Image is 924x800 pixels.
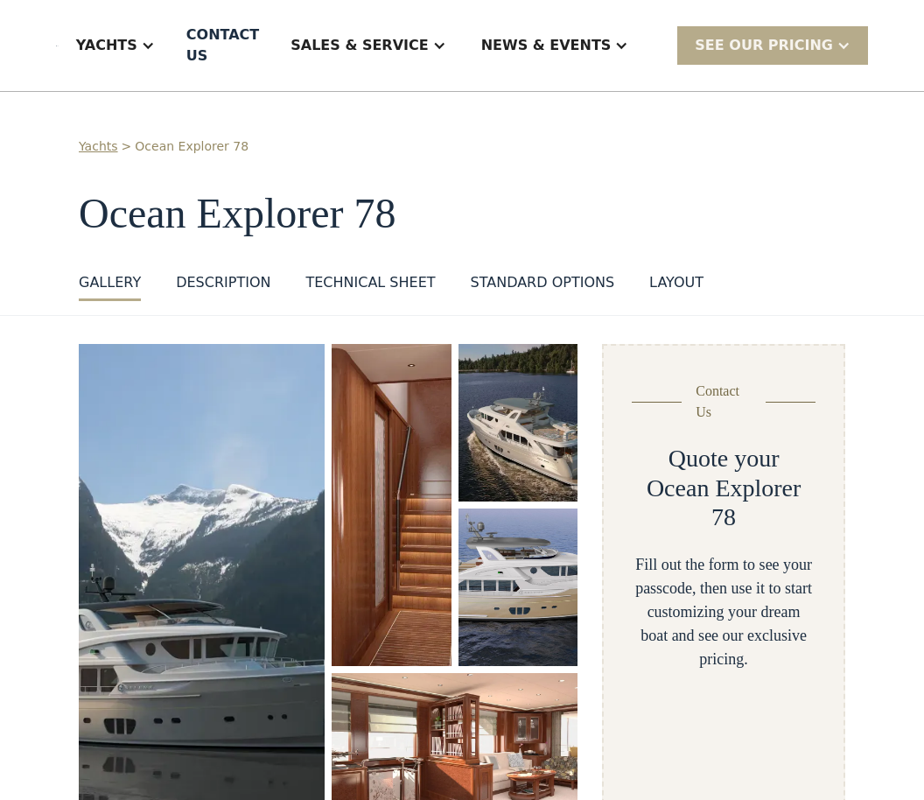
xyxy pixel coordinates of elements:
div: Technical sheet [305,272,435,293]
div: Fill out the form to see your passcode, then use it to start customizing your dream boat and see ... [632,553,815,671]
a: layout [649,272,703,301]
div: News & EVENTS [481,35,612,56]
div: Contact US [186,25,259,67]
div: Contact Us [696,381,752,423]
h2: Ocean Explorer 78 [632,474,815,532]
a: open lightbox [332,344,451,666]
a: open lightbox [458,344,578,502]
a: open lightbox [458,509,578,666]
a: Ocean Explorer 78 [135,137,248,156]
h1: Ocean Explorer 78 [79,191,845,237]
div: News & EVENTS [464,11,647,81]
div: Sales & Service [290,35,428,56]
a: GALLERY [79,272,141,301]
a: Yachts [79,137,118,156]
div: DESCRIPTION [176,272,270,293]
div: GALLERY [79,272,141,293]
div: > [122,137,132,156]
a: DESCRIPTION [176,272,270,301]
div: SEE Our Pricing [695,35,833,56]
div: Yachts [59,11,172,81]
a: Technical sheet [305,272,435,301]
a: standard options [471,272,615,301]
div: standard options [471,272,615,293]
h2: Quote your [668,444,780,474]
div: SEE Our Pricing [677,26,868,64]
div: Sales & Service [273,11,463,81]
img: logo [56,46,59,46]
div: Yachts [76,35,137,56]
div: layout [649,272,703,293]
